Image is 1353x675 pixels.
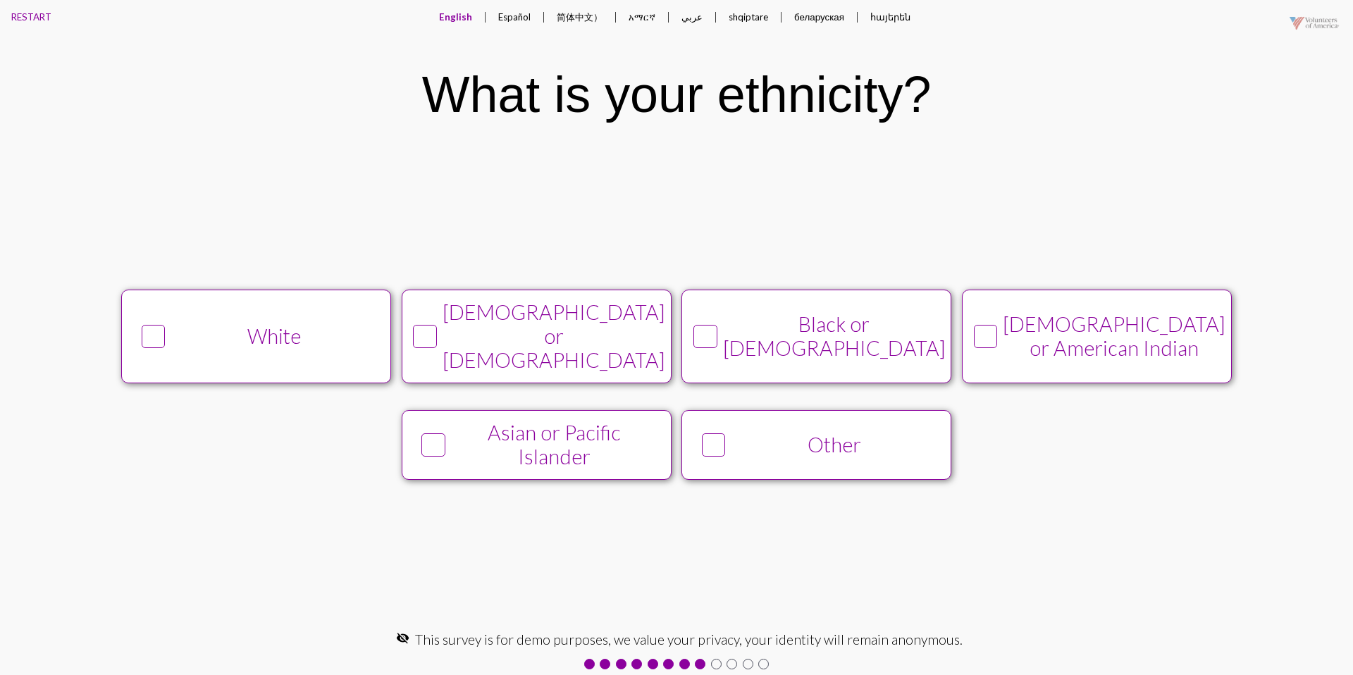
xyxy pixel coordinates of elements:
div: Asian or Pacific Islander [451,421,657,469]
div: [DEMOGRAPHIC_DATA] or [DEMOGRAPHIC_DATA] [443,300,665,372]
img: VOAmerica-1920-logo-pos-alpha-20210513.png [1279,4,1349,43]
div: What is your ethnicity? [422,66,932,123]
button: Other [681,410,951,480]
button: White [121,290,391,383]
div: Black or [DEMOGRAPHIC_DATA] [723,312,946,360]
mat-icon: visibility_off [396,631,409,645]
button: Asian or Pacific Islander [402,410,672,480]
div: [DEMOGRAPHIC_DATA] or American Indian [1003,312,1225,360]
span: This survey is for demo purposes, we value your privacy, your identity will remain anonymous. [415,631,963,648]
div: White [171,324,378,348]
button: [DEMOGRAPHIC_DATA] or American Indian [962,290,1232,383]
div: Other [731,433,938,457]
button: Black or [DEMOGRAPHIC_DATA] [681,290,951,383]
button: [DEMOGRAPHIC_DATA] or [DEMOGRAPHIC_DATA] [402,290,672,383]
